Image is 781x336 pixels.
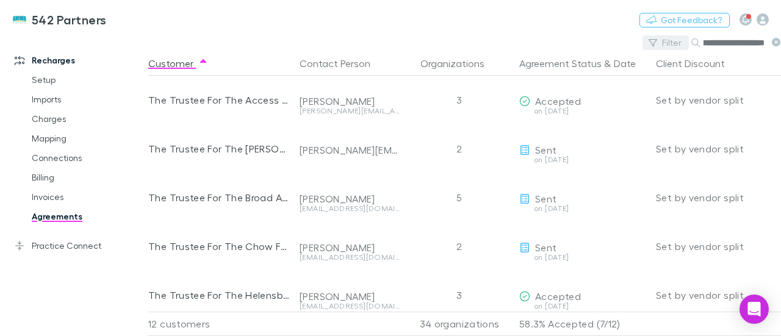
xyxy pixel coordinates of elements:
button: Date [614,51,636,76]
a: Practice Connect [2,236,155,256]
div: The Trustee For The Broad Arrow Discretionary Trust [148,173,290,222]
button: Got Feedback? [639,13,730,27]
div: 5 [405,173,514,222]
button: Contact Person [300,51,385,76]
div: [PERSON_NAME][EMAIL_ADDRESS][PERSON_NAME][DOMAIN_NAME] [300,107,400,115]
a: 542 Partners [5,5,114,34]
button: Organizations [420,51,499,76]
div: [PERSON_NAME] [300,241,400,254]
a: Imports [20,90,155,109]
div: The Trustee For The [PERSON_NAME] Family Trust [148,124,290,173]
a: Charges [20,109,155,129]
div: The Trustee For The Access Trust [148,76,290,124]
div: 3 [405,76,514,124]
span: Sent [535,193,556,204]
div: [PERSON_NAME] [300,95,400,107]
div: on [DATE] [519,205,646,212]
div: 2 [405,222,514,271]
div: [EMAIL_ADDRESS][DOMAIN_NAME] [300,205,400,212]
div: 34 organizations [405,312,514,336]
div: on [DATE] [519,156,646,163]
div: [EMAIL_ADDRESS][DOMAIN_NAME] [300,254,400,261]
div: on [DATE] [519,254,646,261]
div: on [DATE] [519,107,646,115]
a: Billing [20,168,155,187]
button: Agreement Status [519,51,602,76]
span: Accepted [535,290,581,302]
div: & [519,51,646,76]
span: Accepted [535,95,581,107]
a: Connections [20,148,155,168]
div: The Trustee For The Helensburgh Property Management Unit Trust [148,271,290,320]
h3: 542 Partners [32,12,107,27]
button: Client Discount [656,51,740,76]
div: [PERSON_NAME] [300,290,400,302]
button: Filter [642,35,689,50]
a: Setup [20,70,155,90]
div: [EMAIL_ADDRESS][DOMAIN_NAME] [300,302,400,310]
span: Sent [535,241,556,253]
div: on [DATE] [519,302,646,310]
div: Open Intercom Messenger [740,295,769,324]
a: Agreements [20,207,155,226]
span: Sent [535,144,556,155]
div: [PERSON_NAME] [300,193,400,205]
a: Recharges [2,51,155,70]
div: [PERSON_NAME][EMAIL_ADDRESS][PERSON_NAME][DOMAIN_NAME] [300,144,400,156]
img: 542 Partners's Logo [12,12,27,27]
button: Customer [148,51,208,76]
a: Invoices [20,187,155,207]
div: 3 [405,271,514,320]
div: The Trustee For The Chow Family Trust [148,222,290,271]
div: 2 [405,124,514,173]
a: Mapping [20,129,155,148]
p: 58.3% Accepted (7/12) [519,312,646,335]
div: 12 customers [148,312,295,336]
